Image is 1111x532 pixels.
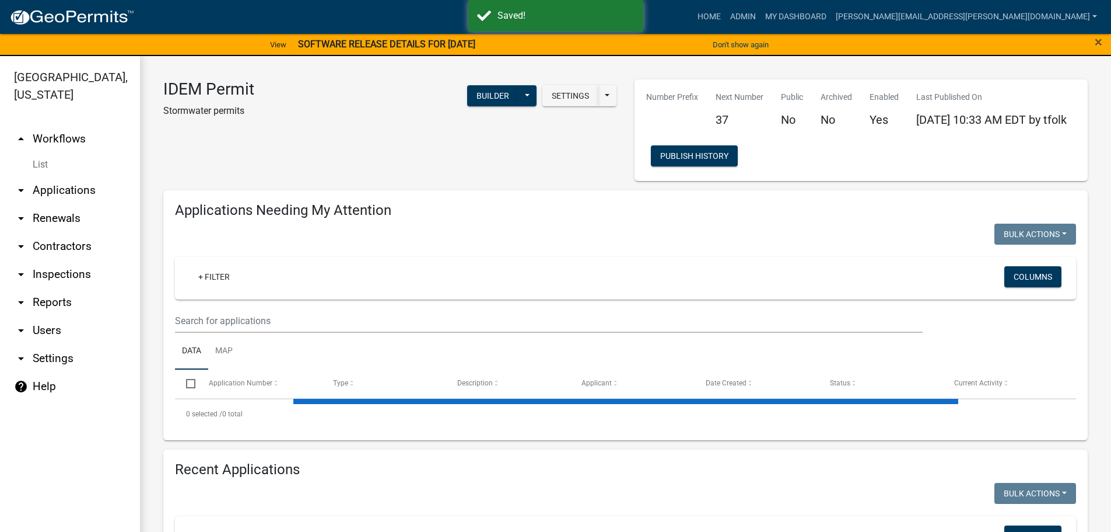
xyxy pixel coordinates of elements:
h5: Yes [870,113,899,127]
a: + Filter [189,266,239,287]
datatable-header-cell: Date Created [695,370,819,398]
span: Applicant [581,379,612,387]
i: arrow_drop_up [14,132,28,146]
strong: SOFTWARE RELEASE DETAILS FOR [DATE] [298,39,475,50]
div: 0 total [175,399,1076,429]
i: arrow_drop_down [14,239,28,253]
span: Date Created [706,379,746,387]
button: Bulk Actions [994,224,1076,245]
p: Archived [821,91,852,103]
button: Don't show again [708,35,773,54]
span: [DATE] 10:33 AM EDT by tfolk [916,113,1067,127]
a: View [265,35,291,54]
h4: Applications Needing My Attention [175,202,1076,219]
i: arrow_drop_down [14,183,28,197]
span: Current Activity [954,379,1003,387]
p: Public [781,91,803,103]
wm-modal-confirm: Workflow Publish History [651,152,738,161]
button: Bulk Actions [994,483,1076,504]
a: Map [208,333,240,370]
button: Publish History [651,145,738,166]
span: Type [333,379,348,387]
span: Description [457,379,493,387]
h3: IDEM Permit [163,79,254,99]
a: Admin [726,6,760,28]
h4: Recent Applications [175,461,1076,478]
datatable-header-cell: Status [819,370,943,398]
a: Data [175,333,208,370]
a: My Dashboard [760,6,831,28]
datatable-header-cell: Type [321,370,446,398]
a: [PERSON_NAME][EMAIL_ADDRESS][PERSON_NAME][DOMAIN_NAME] [831,6,1102,28]
datatable-header-cell: Description [446,370,570,398]
p: Stormwater permits [163,104,254,118]
datatable-header-cell: Current Activity [943,370,1067,398]
h5: 37 [716,113,763,127]
span: 0 selected / [186,410,222,418]
button: Columns [1004,266,1061,287]
p: Enabled [870,91,899,103]
i: arrow_drop_down [14,211,28,225]
datatable-header-cell: Applicant [570,370,695,398]
i: help [14,380,28,394]
i: arrow_drop_down [14,295,28,310]
p: Last Published On [916,91,1067,103]
i: arrow_drop_down [14,324,28,338]
span: × [1095,34,1102,50]
span: Status [830,379,850,387]
button: Settings [542,85,598,106]
h5: No [821,113,852,127]
span: Application Number [209,379,272,387]
button: Close [1095,35,1102,49]
div: Saved! [497,9,635,23]
a: Home [693,6,726,28]
input: Search for applications [175,309,923,333]
h5: No [781,113,803,127]
i: arrow_drop_down [14,267,28,281]
p: Next Number [716,91,763,103]
i: arrow_drop_down [14,352,28,366]
datatable-header-cell: Application Number [197,370,321,398]
button: Builder [467,85,518,106]
p: Number Prefix [646,91,698,103]
datatable-header-cell: Select [175,370,197,398]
